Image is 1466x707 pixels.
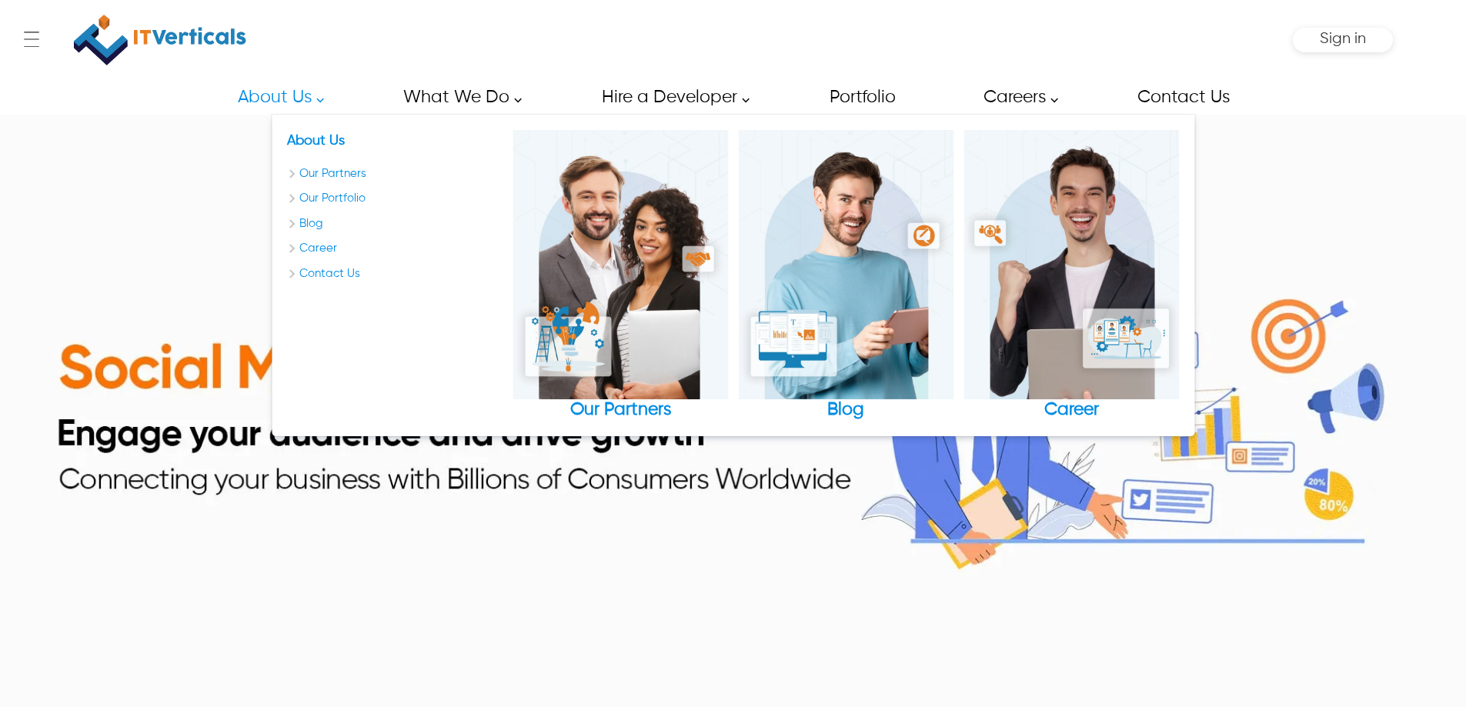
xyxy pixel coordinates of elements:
a: Career [963,130,1179,421]
a: Blog [287,215,503,233]
div: Our Partners [513,399,728,421]
a: Careers [966,80,1067,115]
a: Sign in [1320,35,1366,45]
a: Blog [738,130,953,421]
span: Sign in [1320,31,1366,47]
div: Career [963,399,1179,421]
a: About Us [220,80,332,115]
a: Contact Us [287,265,503,283]
a: Our Partners [287,165,503,183]
a: About Us [287,134,345,148]
a: Contact Us [1120,80,1246,115]
img: Career [963,130,1179,399]
img: Blog [738,130,953,399]
a: Our Partners [513,130,728,421]
a: Hire a Developer [584,80,758,115]
img: Our Partners [513,130,728,399]
a: Career [287,240,503,258]
a: Our Portfolio [287,190,503,208]
a: IT Verticals Inc [73,8,247,72]
a: Portfolio [812,80,912,115]
img: IT Verticals Inc [74,8,246,72]
a: What We Do [386,80,530,115]
div: Blog [738,399,953,421]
